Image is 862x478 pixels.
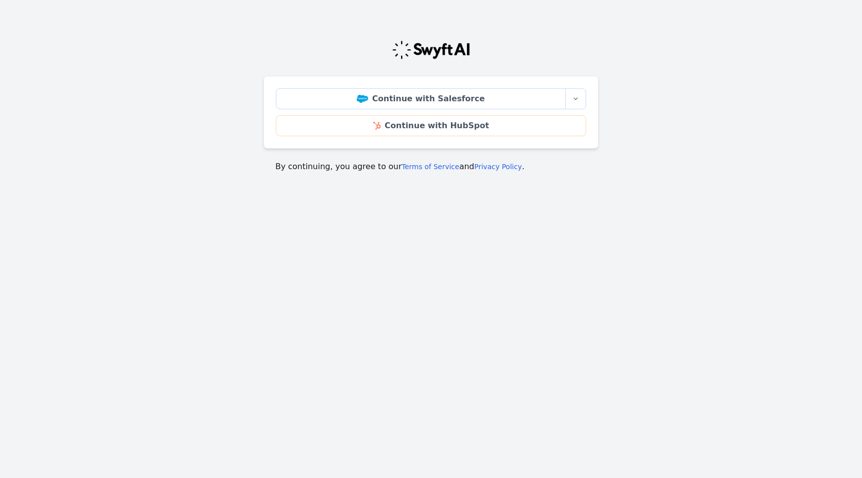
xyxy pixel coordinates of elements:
a: Terms of Service [402,163,459,171]
img: HubSpot [373,122,381,130]
p: By continuing, you agree to our and . [275,161,587,173]
a: Continue with Salesforce [276,88,566,109]
a: Privacy Policy [474,163,522,171]
a: Continue with HubSpot [276,115,586,136]
img: Swyft Logo [392,40,470,60]
img: Salesforce [357,95,368,103]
